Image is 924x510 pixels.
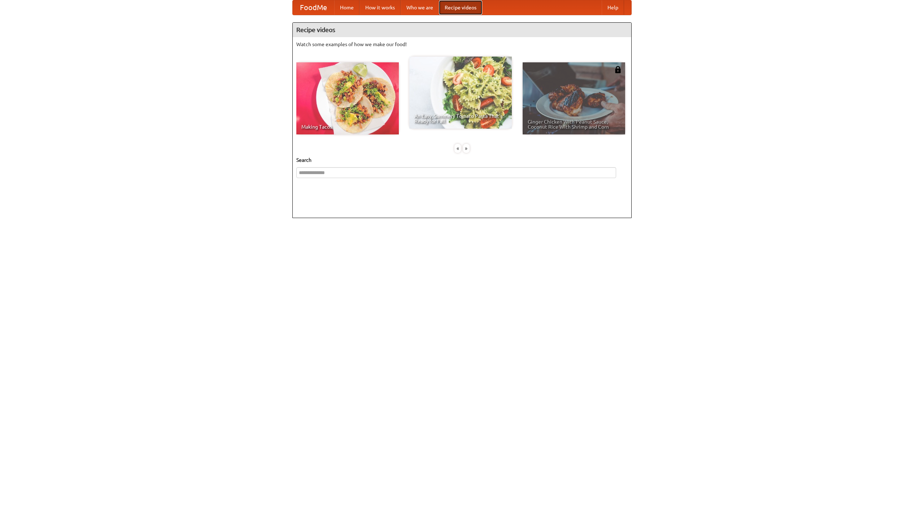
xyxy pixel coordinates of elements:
span: An Easy, Summery Tomato Pasta That's Ready for Fall [414,114,507,124]
a: Help [602,0,624,15]
a: FoodMe [293,0,334,15]
img: 483408.png [614,66,622,73]
a: How it works [359,0,401,15]
h5: Search [296,156,628,164]
p: Watch some examples of how we make our food! [296,41,628,48]
a: Who we are [401,0,439,15]
span: Making Tacos [301,124,394,129]
a: Home [334,0,359,15]
div: » [463,144,470,153]
div: « [454,144,461,153]
a: An Easy, Summery Tomato Pasta That's Ready for Fall [409,57,512,129]
a: Recipe videos [439,0,482,15]
h4: Recipe videos [293,23,631,37]
a: Making Tacos [296,62,399,134]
